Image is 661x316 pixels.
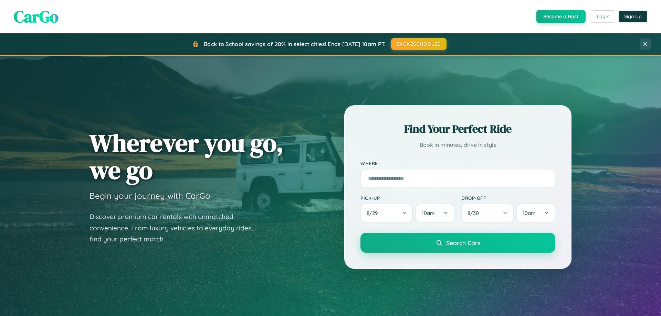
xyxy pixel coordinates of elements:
span: Search Cars [446,239,480,247]
span: 10am [422,210,435,216]
p: Book in minutes, drive in style [360,140,555,150]
button: Become a Host [536,10,586,23]
button: Sign Up [619,11,647,22]
button: 8/30 [461,204,514,222]
label: Where [360,160,555,166]
button: 10am [416,204,454,222]
h2: Find Your Perfect Ride [360,121,555,137]
span: 8 / 30 [468,210,482,216]
button: 10am [516,204,555,222]
label: Drop-off [461,195,555,201]
h1: Wherever you go, we go [90,129,284,184]
button: Login [591,10,615,23]
button: Search Cars [360,233,555,253]
button: 8/29 [360,204,413,222]
span: 10am [523,210,536,216]
p: Discover premium car rentals with unmatched convenience. From luxury vehicles to everyday rides, ... [90,211,262,245]
span: Back to School savings of 20% in select cities! Ends [DATE] 10am PT. [204,41,386,47]
span: 8 / 29 [367,210,381,216]
h3: Begin your journey with CarGo [90,190,210,201]
label: Pick-up [360,195,454,201]
span: CarGo [14,5,59,28]
button: BACK2SCHOOL20 [391,38,447,50]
